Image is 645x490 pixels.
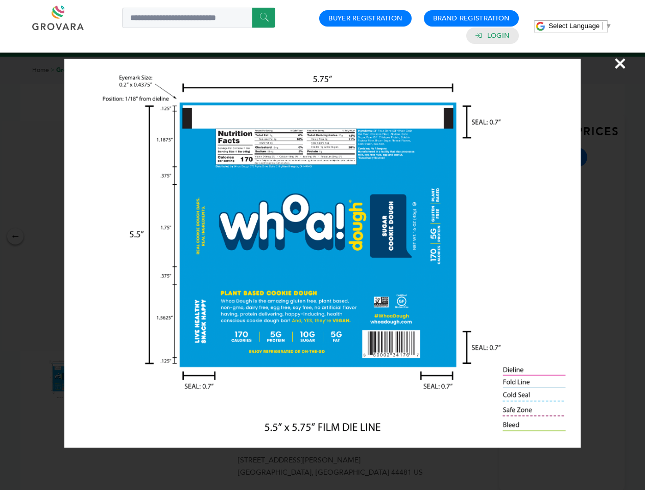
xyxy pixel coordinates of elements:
[613,49,627,78] span: ×
[328,14,402,23] a: Buyer Registration
[548,22,600,30] span: Select Language
[487,31,510,40] a: Login
[548,22,612,30] a: Select Language​
[433,14,510,23] a: Brand Registration
[64,59,580,448] img: Image Preview
[605,22,612,30] span: ▼
[122,8,275,28] input: Search a product or brand...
